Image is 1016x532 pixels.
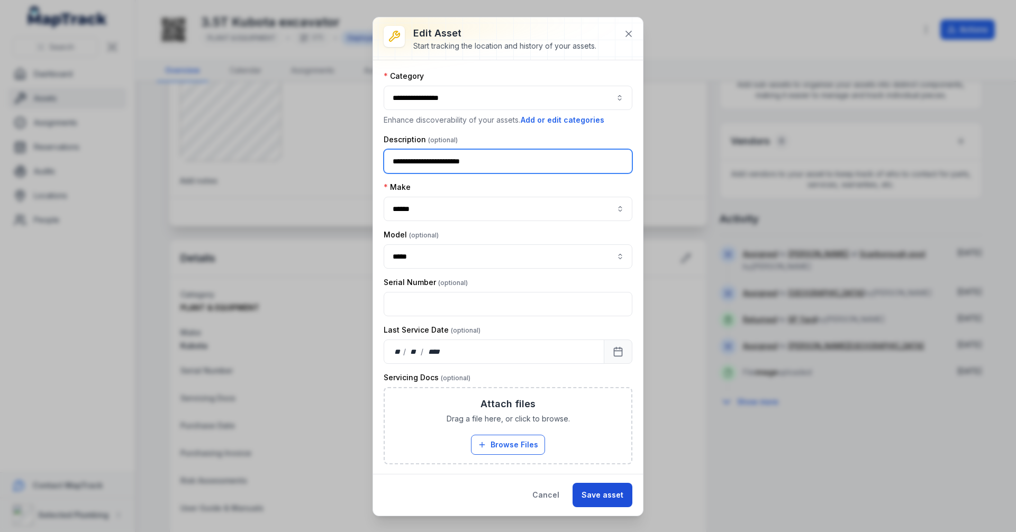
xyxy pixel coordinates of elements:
div: month, [407,346,421,357]
label: Serial Number [384,277,468,288]
label: Description [384,134,458,145]
input: asset-edit:cf[09246113-4bcc-4687-b44f-db17154807e5]-label [384,197,632,221]
label: Model [384,230,439,240]
div: year, [424,346,444,357]
button: Save asset [573,483,632,507]
label: Servicing Docs [384,372,470,383]
label: Purchase Date [384,473,470,483]
p: Enhance discoverability of your assets. [384,114,632,126]
div: day, [393,346,403,357]
div: / [403,346,407,357]
button: Cancel [523,483,568,507]
label: Category [384,71,424,81]
div: Start tracking the location and history of your assets. [413,41,596,51]
label: Last Service Date [384,325,480,335]
button: Add or edit categories [520,114,605,126]
h3: Edit asset [413,26,596,41]
input: asset-edit:cf[68832b05-6ea9-43b4-abb7-d68a6a59beaf]-label [384,244,632,269]
span: Drag a file here, or click to browse. [447,414,570,424]
button: Calendar [604,340,632,364]
button: Browse Files [471,435,545,455]
div: / [421,346,424,357]
label: Make [384,182,411,192]
h3: Attach files [480,397,536,411]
